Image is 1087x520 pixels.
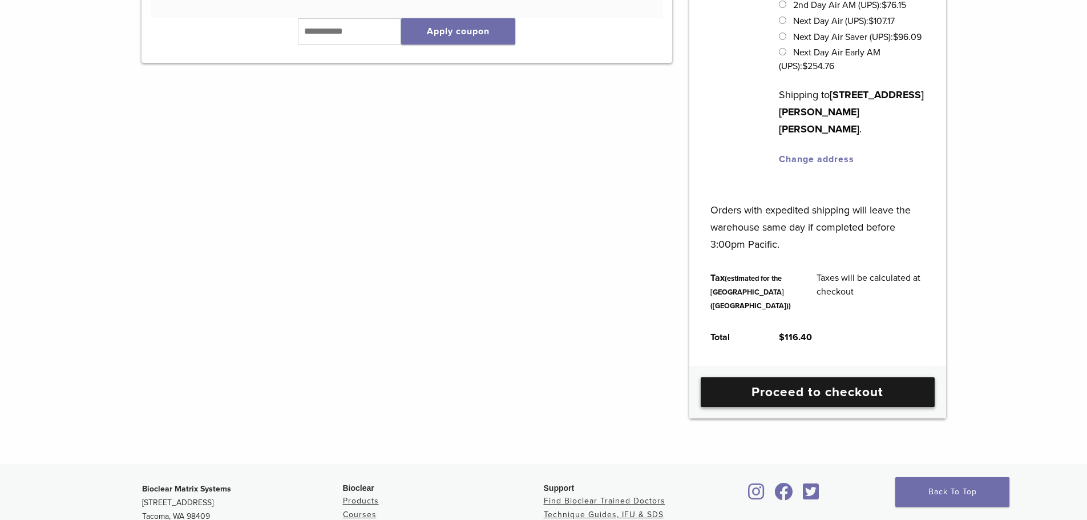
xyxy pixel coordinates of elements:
label: Next Day Air Saver (UPS): [793,31,922,43]
span: $ [802,61,807,72]
td: Taxes will be calculated at checkout [804,262,938,321]
p: Orders with expedited shipping will leave the warehouse same day if completed before 3:00pm Pacific. [710,184,924,253]
span: $ [893,31,898,43]
span: Support [544,483,575,493]
th: Tax [698,262,804,321]
a: Technique Guides, IFU & SDS [544,510,664,519]
bdi: 96.09 [893,31,922,43]
a: Bioclear [799,490,823,501]
span: $ [868,15,874,27]
label: Next Day Air Early AM (UPS): [779,47,880,72]
a: Proceed to checkout [701,377,935,407]
a: Courses [343,510,377,519]
small: (estimated for the [GEOGRAPHIC_DATA] ([GEOGRAPHIC_DATA])) [710,274,791,311]
label: Next Day Air (UPS): [793,15,895,27]
button: Apply coupon [401,18,515,45]
th: Total [698,321,766,353]
a: Bioclear [771,490,797,501]
a: Bioclear [745,490,769,501]
bdi: 116.40 [779,332,812,343]
span: Bioclear [343,483,374,493]
strong: [STREET_ADDRESS][PERSON_NAME][PERSON_NAME] [779,88,924,135]
a: Change address [779,154,854,165]
a: Find Bioclear Trained Doctors [544,496,665,506]
a: Products [343,496,379,506]
strong: Bioclear Matrix Systems [142,484,231,494]
bdi: 107.17 [868,15,895,27]
bdi: 254.76 [802,61,834,72]
span: $ [779,332,785,343]
a: Back To Top [895,477,1009,507]
p: Shipping to . [779,86,924,138]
